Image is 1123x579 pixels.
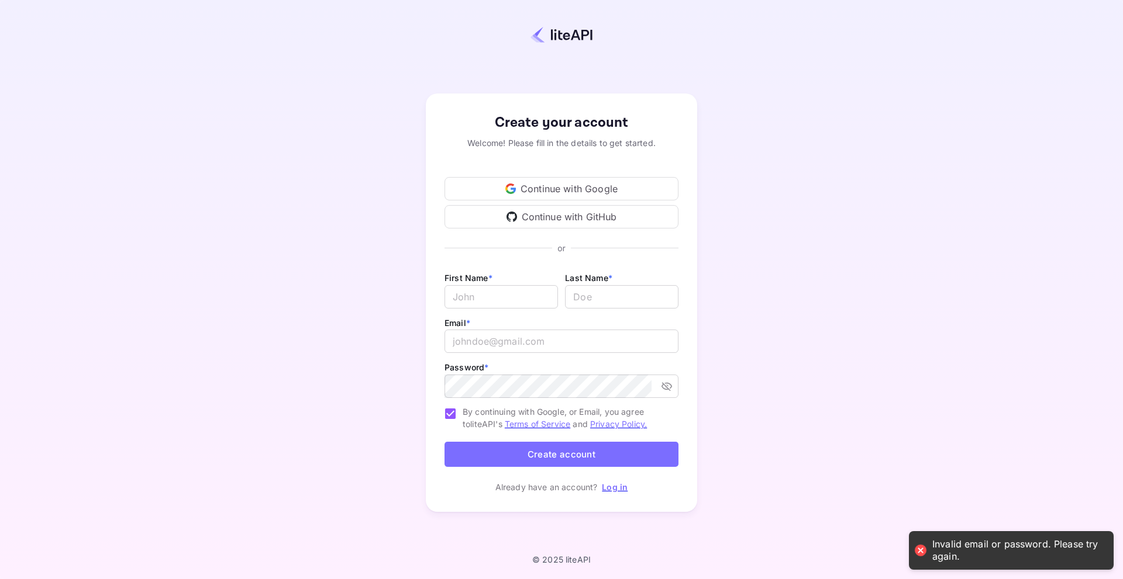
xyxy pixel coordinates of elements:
[445,205,678,228] div: Continue with GitHub
[463,405,669,430] span: By continuing with Google, or Email, you agree to liteAPI's and
[602,482,628,492] a: Log in
[531,26,592,43] img: liteapi
[445,318,470,328] label: Email
[445,285,558,308] input: John
[590,419,647,429] a: Privacy Policy.
[565,273,612,283] label: Last Name
[445,177,678,200] div: Continue with Google
[565,285,678,308] input: Doe
[445,137,678,149] div: Welcome! Please fill in the details to get started.
[532,554,591,564] p: © 2025 liteAPI
[445,362,488,372] label: Password
[445,273,492,283] label: First Name
[495,481,598,493] p: Already have an account?
[932,538,1102,563] div: Invalid email or password. Please try again.
[656,376,677,397] button: toggle password visibility
[445,442,678,467] button: Create account
[505,419,570,429] a: Terms of Service
[445,330,678,353] input: johndoe@gmail.com
[445,112,678,133] div: Create your account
